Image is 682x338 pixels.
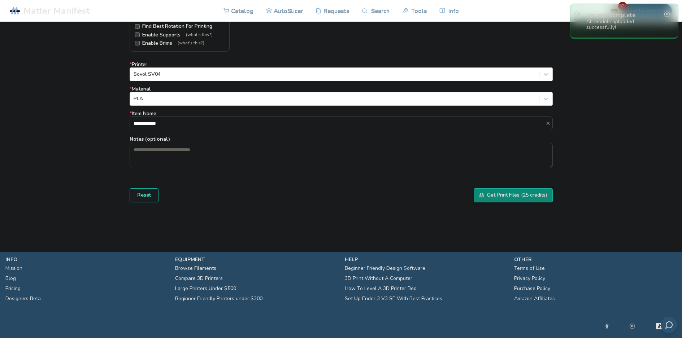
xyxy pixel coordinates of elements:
[130,117,546,130] input: *Item Name
[23,6,90,16] span: Matter Manifest
[514,256,677,263] p: other
[5,294,41,304] a: Designers Beta
[661,317,677,333] button: Send feedback via email
[345,273,412,284] a: 3D Print Without A Computer
[5,273,16,284] a: Blog
[345,256,507,263] p: help
[135,32,224,38] label: Enable Supports
[130,111,553,130] label: Item Name
[586,19,662,30] div: All models uploaded successfully!
[586,11,662,19] p: Upload Complete
[514,284,550,294] a: Purchase Policy
[130,135,553,143] p: Notes (optional)
[130,62,553,81] label: Printer
[474,188,553,202] button: Get Print Files (25 credits)
[135,40,224,46] label: Enable Brims
[345,263,425,273] a: Beginner Friendly Design Software
[186,32,213,38] span: (what's this?)
[175,294,262,304] a: Beginner Friendly Printers under $300
[135,24,140,29] input: Find Best Rotation For Printing
[345,284,417,294] a: How To Level A 3D Printer Bed
[175,256,338,263] p: equipment
[130,86,553,106] label: Material
[5,256,168,263] p: info
[175,284,236,294] a: Large Printers Under $500
[546,121,552,126] button: *Item Name
[130,143,552,168] textarea: Notes (optional)
[175,263,216,273] a: Browse Filaments
[178,41,204,46] span: (what's this?)
[604,322,609,330] a: Facebook
[514,263,545,273] a: Terms of Use
[345,294,442,304] a: Set Up Ender 3 V3 SE With Best Practices
[5,263,22,273] a: Mission
[135,23,224,29] label: Find Best Rotation For Printing
[655,322,664,330] a: Tiktok
[514,273,545,284] a: Privacy Policy
[135,32,140,37] input: Enable Supports(what's this?)
[175,273,223,284] a: Compare 3D Printers
[5,284,21,294] a: Pricing
[130,188,158,202] button: Reset
[630,322,635,330] a: Instagram
[135,41,140,45] input: Enable Brims(what's this?)
[514,294,555,304] a: Amazon Affiliates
